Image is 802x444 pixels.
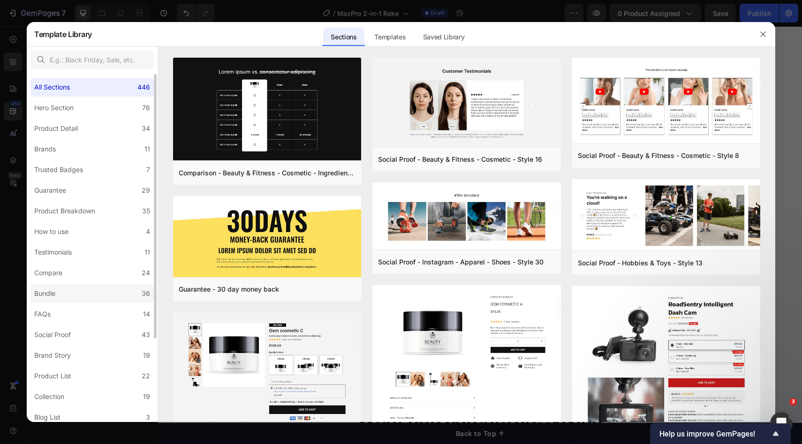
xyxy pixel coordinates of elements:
div: All Sections [34,82,70,93]
div: 11 [144,247,150,258]
div: Templates [367,28,413,46]
div: Brand Story [34,350,71,361]
div: Drop element here [182,87,232,95]
div: 24 [142,267,150,278]
div: 19 [143,350,150,361]
button: Show survey - Help us improve GemPages! [659,428,781,439]
div: Compare [34,267,62,278]
div: Trusted Badges [34,164,83,175]
p: Prevents Skin Damage [154,242,250,252]
div: 34 [142,123,150,134]
iframe: Intercom live chat [770,412,793,435]
span: 3 [789,398,797,406]
div: 29 [142,185,150,196]
div: 76 [142,102,150,113]
div: Product Breakdown [34,205,95,217]
div: Brands [34,143,56,155]
h2: Template Library [34,22,92,46]
div: 446 [137,82,150,93]
div: Guarantee - 30 day money back [179,284,279,295]
p: Dogs Enjoy It [154,282,250,292]
img: sp13.png [572,179,760,252]
div: Comparison - Beauty & Fitness - Cosmetic - Ingredients - Style 19 [179,167,356,179]
div: How to use [34,226,68,237]
span: Help us improve GemPages! [659,429,770,438]
div: Hero Section [34,102,74,113]
div: FAQs [34,309,51,320]
h2: US VS THEM [142,26,503,50]
div: Collection [34,391,64,402]
img: gempages_565411517424469060-337b72fa-6858-485b-b8ca-228e8bdd28a5.webp [303,72,340,110]
img: c19.png [173,58,361,162]
div: Blog List [34,412,61,423]
div: Back to Top ↑ [298,402,347,412]
div: Social Proof - Hobbies & Toys - Style 13 [578,257,703,269]
div: Social Proof - Instagram - Apparel - Shoes - Style 30 [378,256,544,268]
div: Guarantee [34,185,66,196]
img: sp8.png [572,58,760,145]
img: sp16.png [372,58,560,149]
div: 36 [142,288,150,299]
p: Safe for Guard Hairs [154,163,250,173]
img: sp30.png [372,182,560,251]
p: Removes Deep Undercoat [154,123,250,133]
div: Testimonials [34,247,72,258]
div: 19 [143,391,150,402]
div: 7 [146,164,150,175]
div: Product Detail [34,123,78,134]
div: 3 [146,412,150,423]
h2: What dog parents are saying [48,379,597,406]
div: Sections [323,28,364,46]
p: Removes Mats [154,203,250,212]
img: g30.png [173,196,361,278]
div: Social Proof - Beauty & Fitness - Cosmetic - Style 16 [378,154,542,165]
p: Others [383,86,502,96]
div: Bundle [34,288,55,299]
div: Saved Library [416,28,472,46]
div: 43 [142,329,150,340]
div: 4 [146,226,150,237]
div: 11 [144,143,150,155]
div: Social Proof - Beauty & Fitness - Cosmetic - Style 8 [578,150,739,161]
div: 14 [143,309,150,320]
div: 22 [142,370,150,382]
input: E.g.: Black Friday, Sale, etc. [30,50,154,69]
div: Social Proof [34,329,71,340]
div: 35 [142,205,150,217]
div: Product List [34,370,71,382]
